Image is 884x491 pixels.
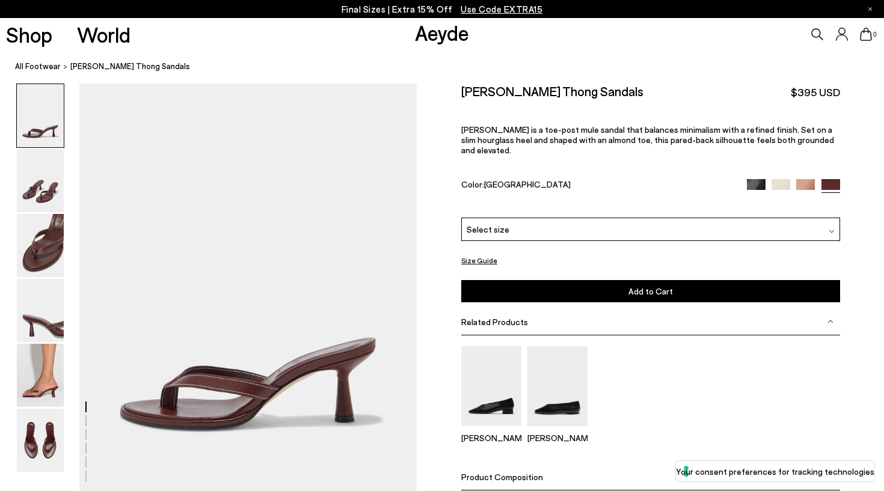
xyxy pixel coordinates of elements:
[70,60,190,73] span: [PERSON_NAME] Thong Sandals
[461,433,521,443] p: [PERSON_NAME]
[77,24,130,45] a: World
[829,228,835,234] img: svg%3E
[461,280,840,302] button: Add to Cart
[17,84,64,147] img: Daphne Leather Thong Sandals - Image 1
[527,418,588,443] a: Kirsten Ballet Flats [PERSON_NAME]
[461,4,542,14] span: Navigate to /collections/ss25-final-sizes
[791,85,840,100] span: $395 USD
[17,409,64,472] img: Daphne Leather Thong Sandals - Image 6
[461,418,521,443] a: Delia Low-Heeled Ballet Pumps [PERSON_NAME]
[467,223,509,236] span: Select size
[461,317,528,327] span: Related Products
[6,24,52,45] a: Shop
[527,346,588,426] img: Kirsten Ballet Flats
[527,433,588,443] p: [PERSON_NAME]
[15,60,61,73] a: All Footwear
[17,344,64,407] img: Daphne Leather Thong Sandals - Image 5
[827,319,833,325] img: svg%3E
[484,179,571,189] span: [GEOGRAPHIC_DATA]
[461,84,643,99] h2: [PERSON_NAME] Thong Sandals
[461,253,497,268] button: Size Guide
[461,124,834,155] span: [PERSON_NAME] is a toe-post mule sandal that balances minimalism with a refined finish. Set on a ...
[676,465,874,478] label: Your consent preferences for tracking technologies
[415,20,469,45] a: Aeyde
[342,2,543,17] p: Final Sizes | Extra 15% Off
[872,31,878,38] span: 0
[461,346,521,426] img: Delia Low-Heeled Ballet Pumps
[628,286,673,296] span: Add to Cart
[461,179,735,193] div: Color:
[17,149,64,212] img: Daphne Leather Thong Sandals - Image 2
[17,214,64,277] img: Daphne Leather Thong Sandals - Image 3
[461,472,543,482] span: Product Composition
[17,279,64,342] img: Daphne Leather Thong Sandals - Image 4
[15,50,884,84] nav: breadcrumb
[676,461,874,481] button: Your consent preferences for tracking technologies
[860,28,872,41] a: 0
